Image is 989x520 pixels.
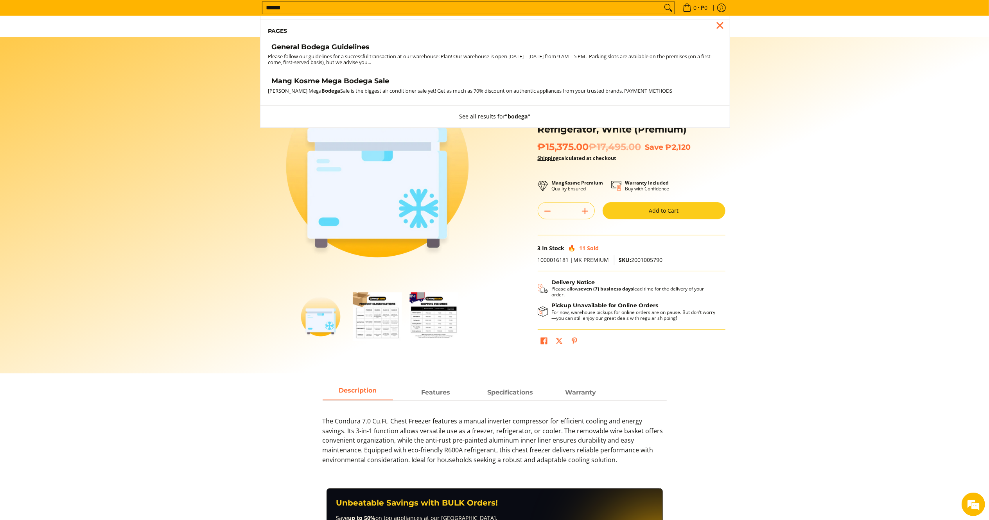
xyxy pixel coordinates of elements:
[41,44,131,54] div: Chat with us now
[576,205,594,217] button: Add
[45,99,108,178] span: We're online!
[625,180,670,192] p: Buy with Confidence
[268,43,722,54] a: General Bodega Guidelines
[569,335,580,349] a: Pin on Pinterest
[619,256,632,264] span: SKU:
[538,335,549,349] a: Share on Facebook
[554,335,565,349] a: Post on X
[4,213,149,241] textarea: Type your message and hit 'Enter'
[268,77,722,88] a: Mang Kosme Mega Bodega Sale
[666,142,691,152] span: ₱2,120
[603,202,725,219] button: Add to Cart
[323,416,667,473] p: The Condura 7.0 Cu.Ft. Chest Freezer features a manual inverter compressor for efficient cooling ...
[322,87,341,94] strong: Bodega
[589,141,641,153] del: ₱17,495.00
[128,4,147,23] div: Minimize live chat window
[264,53,491,280] img: chest-freezer-thumbnail-icon-mang-kosme
[546,386,616,400] a: Description 3
[538,141,641,153] span: ₱15,375.00
[538,256,609,264] span: 1000016181 |MK PREMIUM
[336,498,653,508] h3: Unbeatable Savings with BULK Orders!
[552,279,595,286] strong: Delivery Notice
[487,389,533,396] strong: Specifications
[422,389,451,396] strong: Features
[552,180,603,192] p: Quality Ensured
[619,256,663,264] span: 2001005790
[538,205,557,217] button: Subtract
[625,179,669,186] strong: Warranty Included
[552,302,659,309] strong: Pickup Unavailable for Online Orders
[693,5,698,11] span: 0
[353,292,402,341] img: Condura 7.0 Cu.Ft. Chest Freezer Direct Cool Manual Inverter Refrigerator, White (Premium)-2
[680,4,710,12] span: •
[714,20,726,31] div: Close pop up
[542,244,565,252] span: In Stock
[272,77,389,86] h4: Mang Kosme Mega Bodega Sale
[296,292,345,341] img: chest-freezer-thumbnail-icon-mang-kosme
[580,244,586,252] span: 11
[552,179,603,186] strong: MangKosme Premium
[552,309,718,321] p: For now, warehouse pickups for online orders are on pause. But don’t worry—you can still enjoy ou...
[552,286,718,298] p: Please allow lead time for the delivery of your order.
[452,106,538,127] button: See all results for"bodega"
[268,87,673,94] small: [PERSON_NAME] Mega Sale is the biggest air conditioner sale yet! Get as much as 70% discount on a...
[662,2,675,14] button: Search
[323,400,667,473] div: Description
[323,386,393,400] a: Description
[565,389,596,396] strong: Warranty
[538,244,541,252] span: 3
[538,154,617,161] strong: calculated at checkout
[268,53,713,66] small: Please follow our guidelines for a successful transaction at our warehouse: Plan! Our warehouse i...
[579,285,634,292] strong: seven (7) business days
[409,292,458,341] img: mang-kosme-shipping-fee-guide-infographic
[538,279,718,298] button: Shipping & Delivery
[401,386,471,400] a: Description 1
[645,142,664,152] span: Save
[505,113,531,120] strong: "bodega"
[538,154,559,161] a: Shipping
[700,5,709,11] span: ₱0
[475,386,546,400] a: Description 2
[587,244,599,252] span: Sold
[272,43,370,52] h4: General Bodega Guidelines
[268,28,722,35] h6: Pages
